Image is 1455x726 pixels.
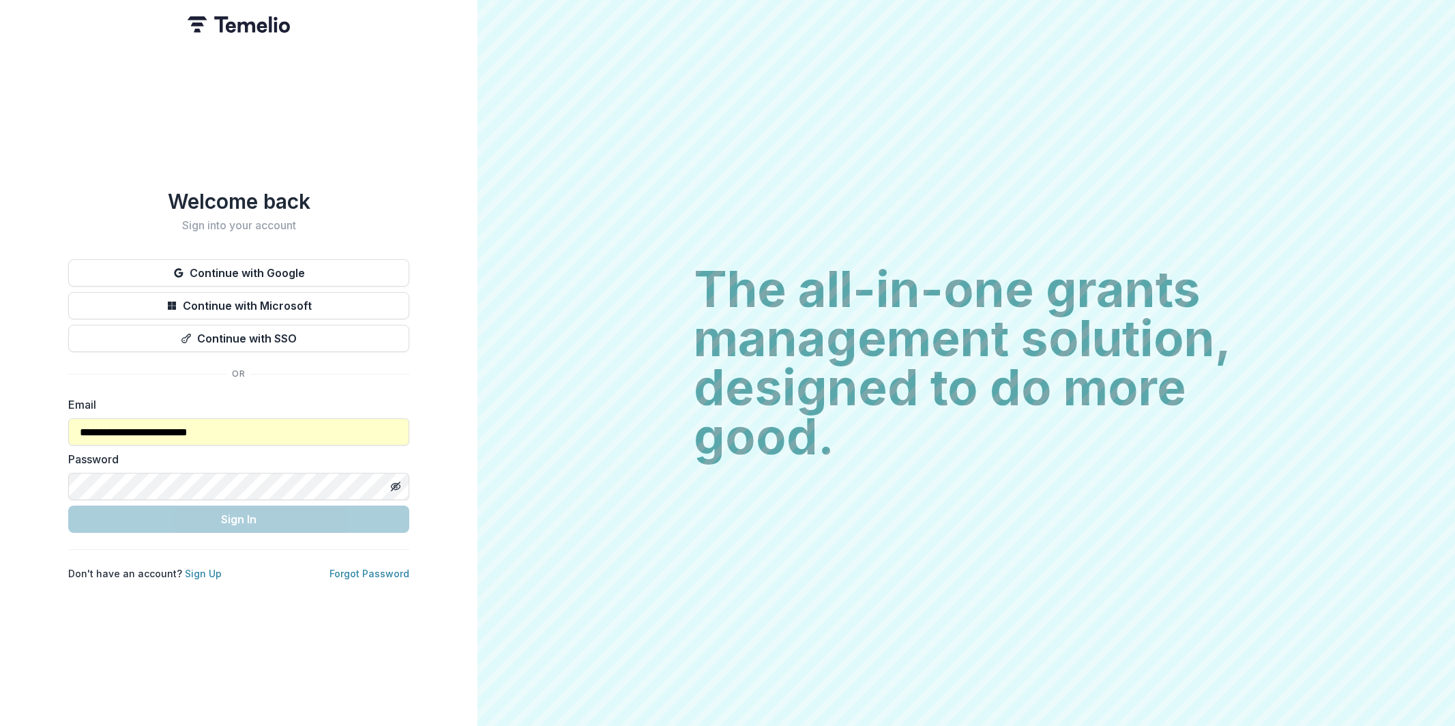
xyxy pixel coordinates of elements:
[329,568,409,579] a: Forgot Password
[68,219,409,232] h2: Sign into your account
[68,292,409,319] button: Continue with Microsoft
[68,451,401,467] label: Password
[68,325,409,352] button: Continue with SSO
[68,396,401,413] label: Email
[188,16,290,33] img: Temelio
[385,476,407,497] button: Toggle password visibility
[68,506,409,533] button: Sign In
[68,189,409,214] h1: Welcome back
[68,259,409,287] button: Continue with Google
[68,566,222,581] p: Don't have an account?
[185,568,222,579] a: Sign Up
